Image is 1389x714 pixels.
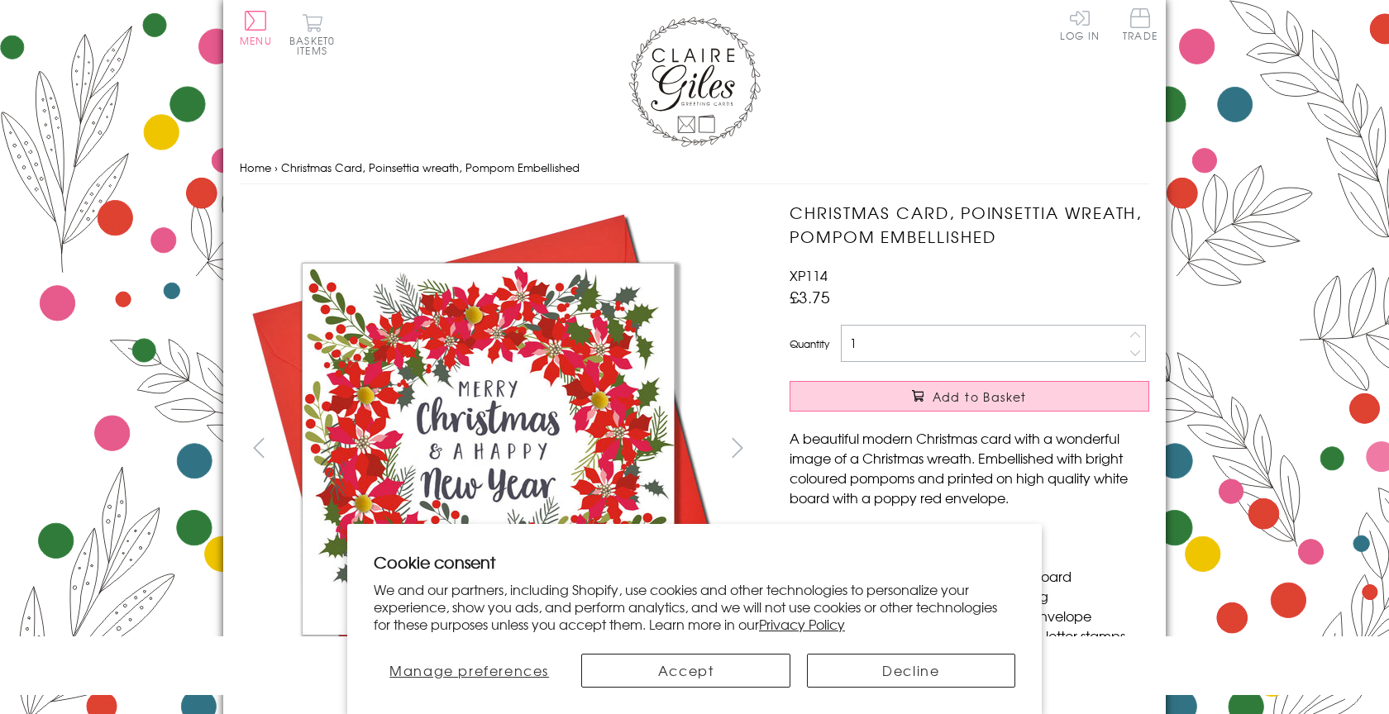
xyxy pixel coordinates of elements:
button: Basket0 items [289,13,335,55]
a: Home [240,159,271,175]
button: next [719,429,757,466]
button: Menu [240,11,272,45]
button: Decline [807,654,1015,688]
button: Add to Basket [790,381,1149,412]
img: Christmas Card, Poinsettia wreath, Pompom Embellished [240,201,736,697]
span: 0 items [297,33,335,58]
button: Accept [581,654,790,688]
span: Trade [1123,8,1157,40]
label: Quantity [790,336,829,351]
button: Manage preferences [374,654,565,688]
span: Manage preferences [389,660,549,680]
a: Trade [1123,8,1157,44]
span: £3.75 [790,285,830,308]
img: Claire Giles Greetings Cards [628,17,761,147]
span: › [274,159,278,175]
a: Log In [1060,8,1100,40]
p: We and our partners, including Shopify, use cookies and other technologies to personalize your ex... [374,581,1015,632]
h1: Christmas Card, Poinsettia wreath, Pompom Embellished [790,201,1149,249]
a: Privacy Policy [759,614,845,634]
span: Christmas Card, Poinsettia wreath, Pompom Embellished [281,159,580,175]
p: A beautiful modern Christmas card with a wonderful image of a Christmas wreath. Embellished with ... [790,428,1149,507]
button: prev [240,429,277,466]
span: Add to Basket [933,388,1027,405]
nav: breadcrumbs [240,151,1149,185]
span: Menu [240,33,272,48]
span: XP114 [790,265,828,285]
h2: Cookie consent [374,550,1015,574]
